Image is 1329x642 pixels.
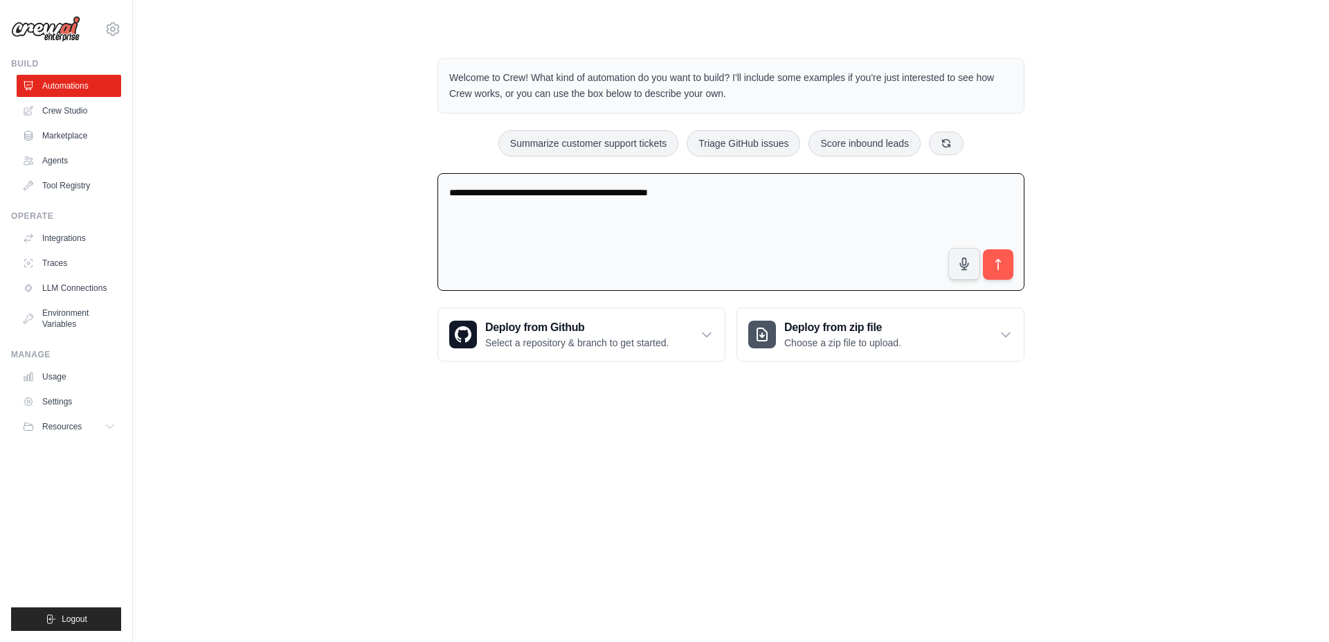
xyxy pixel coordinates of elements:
[11,58,121,69] div: Build
[17,416,121,438] button: Resources
[449,70,1013,102] p: Welcome to Crew! What kind of automation do you want to build? I'll include some examples if you'...
[485,336,669,350] p: Select a repository & branch to get started.
[17,391,121,413] a: Settings
[1260,576,1329,642] iframe: Chat Widget
[17,302,121,335] a: Environment Variables
[17,100,121,122] a: Crew Studio
[11,16,80,42] img: Logo
[17,175,121,197] a: Tool Registry
[17,125,121,147] a: Marketplace
[17,252,121,274] a: Traces
[17,150,121,172] a: Agents
[11,349,121,360] div: Manage
[62,614,87,625] span: Logout
[485,319,669,336] h3: Deploy from Github
[498,130,678,157] button: Summarize customer support tickets
[17,366,121,388] a: Usage
[17,227,121,249] a: Integrations
[11,607,121,631] button: Logout
[17,75,121,97] a: Automations
[17,277,121,299] a: LLM Connections
[808,130,921,157] button: Score inbound leads
[11,211,121,222] div: Operate
[784,319,901,336] h3: Deploy from zip file
[687,130,800,157] button: Triage GitHub issues
[784,336,901,350] p: Choose a zip file to upload.
[42,421,82,432] span: Resources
